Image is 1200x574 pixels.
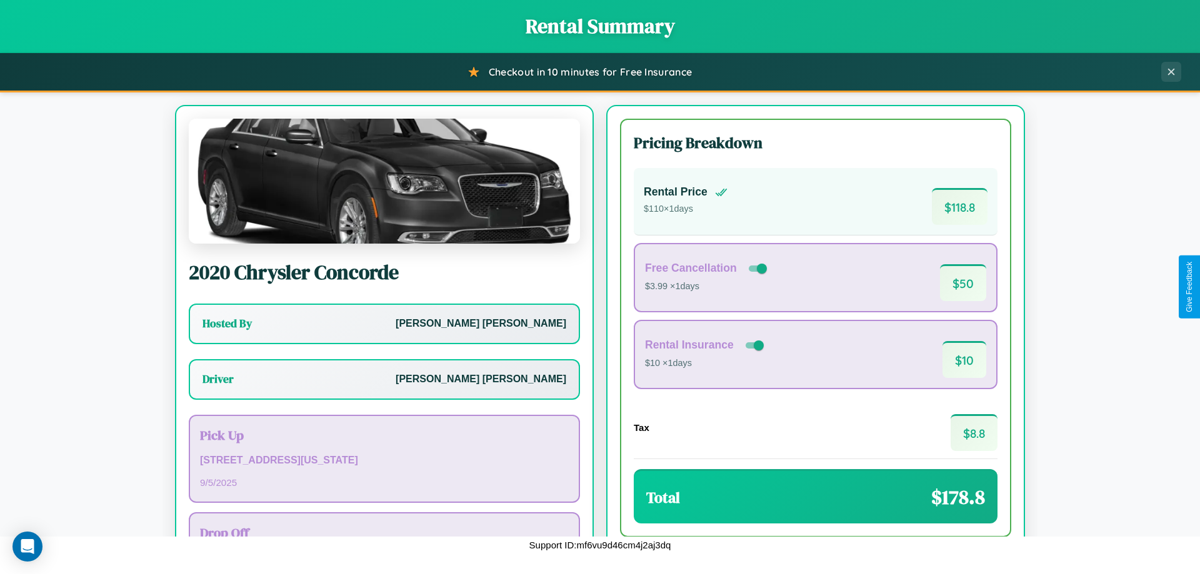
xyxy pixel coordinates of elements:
[646,487,680,508] h3: Total
[202,372,234,387] h3: Driver
[189,119,580,244] img: Chrysler Concorde
[644,201,727,217] p: $ 110 × 1 days
[644,186,707,199] h4: Rental Price
[12,532,42,562] div: Open Intercom Messenger
[942,341,986,378] span: $ 10
[634,422,649,433] h4: Tax
[200,474,569,491] p: 9 / 5 / 2025
[200,523,569,542] h3: Drop Off
[932,188,987,225] span: $ 118.8
[396,370,566,388] p: [PERSON_NAME] [PERSON_NAME]
[951,414,997,451] span: $ 8.8
[200,452,569,470] p: [STREET_ADDRESS][US_STATE]
[931,483,985,511] span: $ 178.8
[189,259,580,286] h2: 2020 Chrysler Concorde
[645,279,769,295] p: $3.99 × 1 days
[645,262,737,275] h4: Free Cancellation
[529,537,671,553] p: Support ID: mf6vu9d46cm4j2aj3dq
[1185,262,1194,312] div: Give Feedback
[645,355,766,372] p: $10 × 1 days
[489,66,692,78] span: Checkout in 10 minutes for Free Insurance
[634,132,997,153] h3: Pricing Breakdown
[200,426,569,444] h3: Pick Up
[645,339,734,352] h4: Rental Insurance
[940,264,986,301] span: $ 50
[12,12,1187,40] h1: Rental Summary
[202,316,252,331] h3: Hosted By
[396,315,566,333] p: [PERSON_NAME] [PERSON_NAME]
